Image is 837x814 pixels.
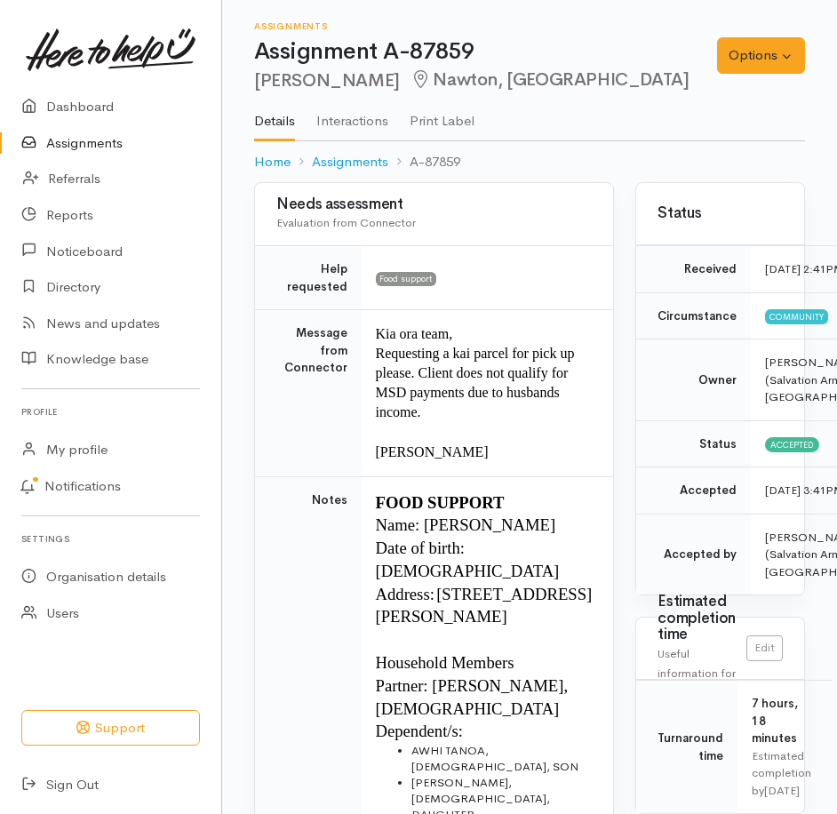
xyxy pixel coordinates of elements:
span: Address: [STREET_ADDRESS][PERSON_NAME] [376,585,593,626]
span: Partner: [PERSON_NAME], [DEMOGRAPHIC_DATA] [376,676,569,718]
li: AWHI TANOA, [DEMOGRAPHIC_DATA], SON [411,743,593,775]
span: [PERSON_NAME] [376,444,489,459]
span: Kia ora team, [376,326,453,341]
a: Interactions [316,90,388,140]
span: Nawton, [GEOGRAPHIC_DATA] [411,68,690,91]
span: Requesting a kai parcel for pick up please. Client does not qualify for MSD payments due to husba... [376,346,578,419]
li: A-87859 [388,152,460,172]
h2: [PERSON_NAME] [254,70,717,91]
td: Status [636,420,751,467]
a: Home [254,152,291,172]
td: Accepted by [636,514,751,595]
span: Community [765,309,828,323]
td: Circumstance [636,292,751,339]
span: FOOD SUPPORT [376,493,505,512]
a: Details [254,90,295,141]
h6: Settings [21,527,200,551]
button: Support [21,710,200,746]
div: Estimated completion by [752,747,811,800]
span: Evaluation from Connector [276,215,416,230]
span: Date of birth: [DEMOGRAPHIC_DATA] [376,539,560,580]
h3: Status [658,205,783,222]
span: Food support [376,272,437,286]
td: Accepted [636,467,751,515]
a: Assignments [312,152,388,172]
td: Turnaround time [636,681,737,814]
a: Print Label [410,90,474,140]
span: Name: [PERSON_NAME] [376,515,556,534]
h3: Estimated completion time [658,594,746,643]
span: Accepted [765,437,819,451]
time: [DATE] [764,783,800,798]
span: Dependent/s: [376,722,463,740]
h6: Assignments [254,21,717,31]
td: Help requested [255,246,362,310]
h6: Profile [21,400,200,424]
td: Owner [636,339,751,421]
span: Household Members [376,653,514,672]
h3: Needs assessment [276,196,592,213]
nav: breadcrumb [254,141,805,183]
span: Useful information for Connectors [658,646,736,701]
td: Received [636,246,751,293]
a: Edit [746,635,783,661]
span: 7 hours, 18 minutes [752,696,798,746]
h1: Assignment A-87859 [254,39,717,65]
td: Message from Connector [255,310,362,477]
button: Options [717,37,805,74]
